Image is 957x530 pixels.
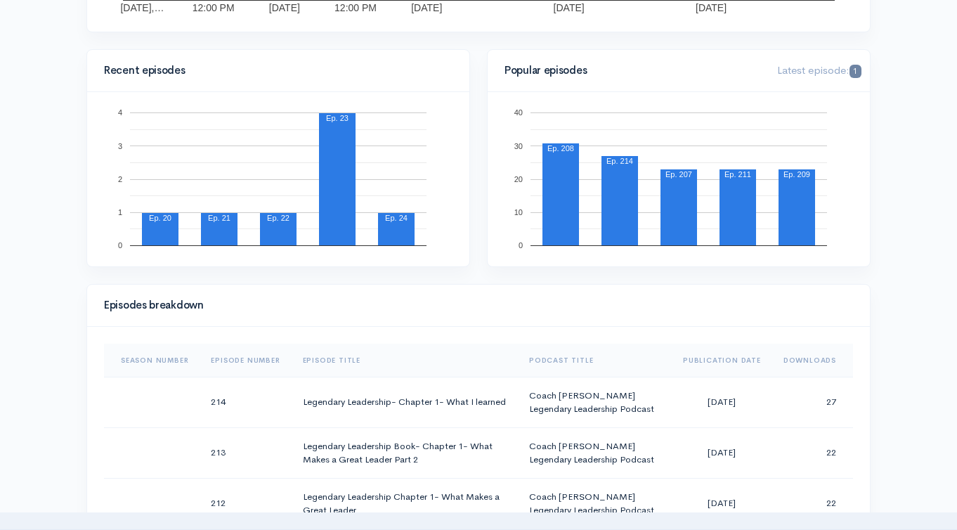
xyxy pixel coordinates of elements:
td: 213 [200,427,291,478]
text: 12:00 PM [334,2,377,13]
td: Coach [PERSON_NAME] Legendary Leadership Podcast [518,478,672,529]
th: Sort column [518,344,672,377]
h4: Episodes breakdown [104,299,845,311]
text: 1 [118,208,122,216]
td: Legendary Leadership- Chapter 1- What I learned [292,377,518,427]
text: 10 [514,208,523,216]
th: Sort column [772,344,853,377]
th: Sort column [292,344,518,377]
text: 40 [514,108,523,117]
td: Coach [PERSON_NAME] Legendary Leadership Podcast [518,427,672,478]
text: Ep. 24 [385,214,408,222]
text: [DATE] [696,2,727,13]
text: 3 [118,141,122,150]
h4: Recent episodes [104,65,444,77]
td: 22 [772,427,853,478]
text: Ep. 209 [783,170,810,179]
text: 30 [514,141,523,150]
td: 27 [772,377,853,427]
text: Ep. 20 [149,214,171,222]
text: 12:00 PM [193,2,235,13]
span: 1 [849,65,861,78]
td: 212 [200,478,291,529]
td: [DATE] [672,427,772,478]
th: Sort column [200,344,291,377]
td: [DATE] [672,478,772,529]
text: 0 [118,241,122,250]
text: [DATE] [411,2,442,13]
td: 22 [772,478,853,529]
text: [DATE] [269,2,300,13]
th: Sort column [672,344,772,377]
text: Ep. 23 [326,114,349,122]
td: 214 [200,377,291,427]
svg: A chart. [504,109,853,250]
text: Ep. 22 [267,214,289,222]
th: Sort column [104,344,200,377]
text: 20 [514,175,523,183]
text: Ep. 21 [208,214,230,222]
text: Ep. 211 [724,170,751,179]
text: Ep. 207 [665,170,692,179]
h4: Popular episodes [504,65,760,77]
text: 4 [118,108,122,117]
span: Latest episode: [777,63,861,77]
text: Ep. 208 [547,144,574,153]
text: 2 [118,175,122,183]
text: [DATE],… [120,2,164,13]
td: Legendary Leadership Book- Chapter 1- What Makes a Great Leader Part 2 [292,427,518,478]
text: Ep. 214 [606,157,633,165]
text: 0 [519,241,523,250]
svg: A chart. [104,109,453,250]
td: Legendary Leadership Chapter 1- What Makes a Great Leader [292,478,518,529]
td: [DATE] [672,377,772,427]
text: [DATE] [554,2,585,13]
td: Coach [PERSON_NAME] Legendary Leadership Podcast [518,377,672,427]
